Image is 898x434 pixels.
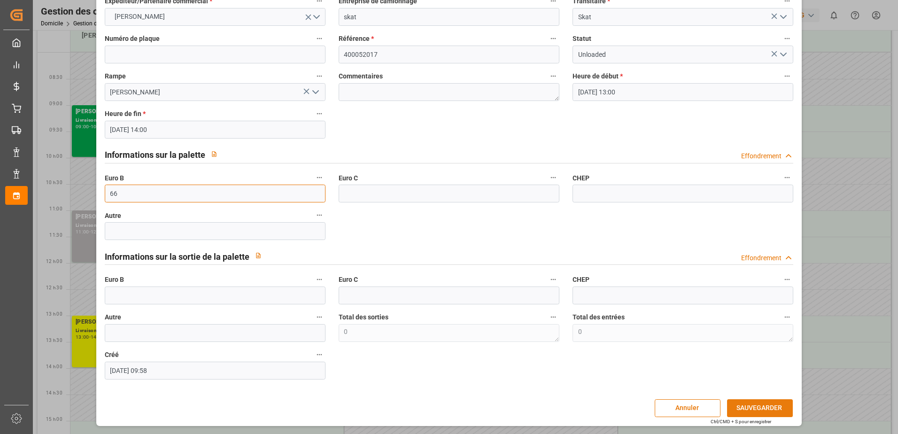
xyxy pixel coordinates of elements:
div: Effondrement [741,253,782,263]
button: Commentaires [547,70,559,82]
button: View description [205,145,223,163]
button: Heure de fin * [313,108,325,120]
button: Ouvrir le menu [105,8,325,26]
button: CHEP [781,171,793,184]
input: Type à rechercher/sélectionner [105,83,325,101]
input: Type à rechercher/sélectionner [573,46,793,63]
font: Euro C [339,276,358,283]
font: Créé [105,351,119,358]
div: Ctrl/CMD + S pour enregistrer [711,418,771,425]
input: JJ-MM-AAAA HH :MM [105,362,325,380]
button: Euro B [313,171,325,184]
textarea: 0 [573,324,793,342]
button: Référence * [547,32,559,45]
button: Total des sorties [547,311,559,323]
h2: Informations sur la sortie de la palette [105,250,249,263]
button: Créé [313,349,325,361]
font: Heure de début [573,72,619,80]
font: Euro B [105,174,124,182]
input: JJ-MM-AAAA HH :MM [105,121,325,139]
textarea: 0 [339,324,559,342]
button: Total des entrées [781,311,793,323]
font: Euro B [105,276,124,283]
font: Total des sorties [339,313,388,321]
button: Autre [313,311,325,323]
h2: Informations sur la palette [105,148,205,161]
button: CHEP [781,273,793,286]
font: CHEP [573,174,589,182]
button: Euro B [313,273,325,286]
font: Référence [339,35,370,42]
font: Numéro de plaque [105,35,160,42]
font: Euro C [339,174,358,182]
button: SAUVEGARDER [727,399,793,417]
button: Numéro de plaque [313,32,325,45]
font: Statut [573,35,591,42]
div: Effondrement [741,151,782,161]
font: Total des entrées [573,313,625,321]
button: Statut [781,32,793,45]
span: [PERSON_NAME] [110,12,170,22]
button: Ouvrir le menu [776,47,790,62]
font: Rampe [105,72,126,80]
button: Autre [313,209,325,221]
font: Autre [105,212,121,219]
font: Heure de fin [105,110,141,117]
button: Annuler [655,399,720,417]
button: Ouvrir le menu [308,85,322,100]
font: CHEP [573,276,589,283]
button: Heure de début * [781,70,793,82]
input: JJ-MM-AAAA HH :MM [573,83,793,101]
font: Commentaires [339,72,383,80]
button: Ouvrir le menu [776,10,790,24]
button: Euro C [547,171,559,184]
button: View description [249,247,267,264]
button: Rampe [313,70,325,82]
font: Autre [105,313,121,321]
button: Euro C [547,273,559,286]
